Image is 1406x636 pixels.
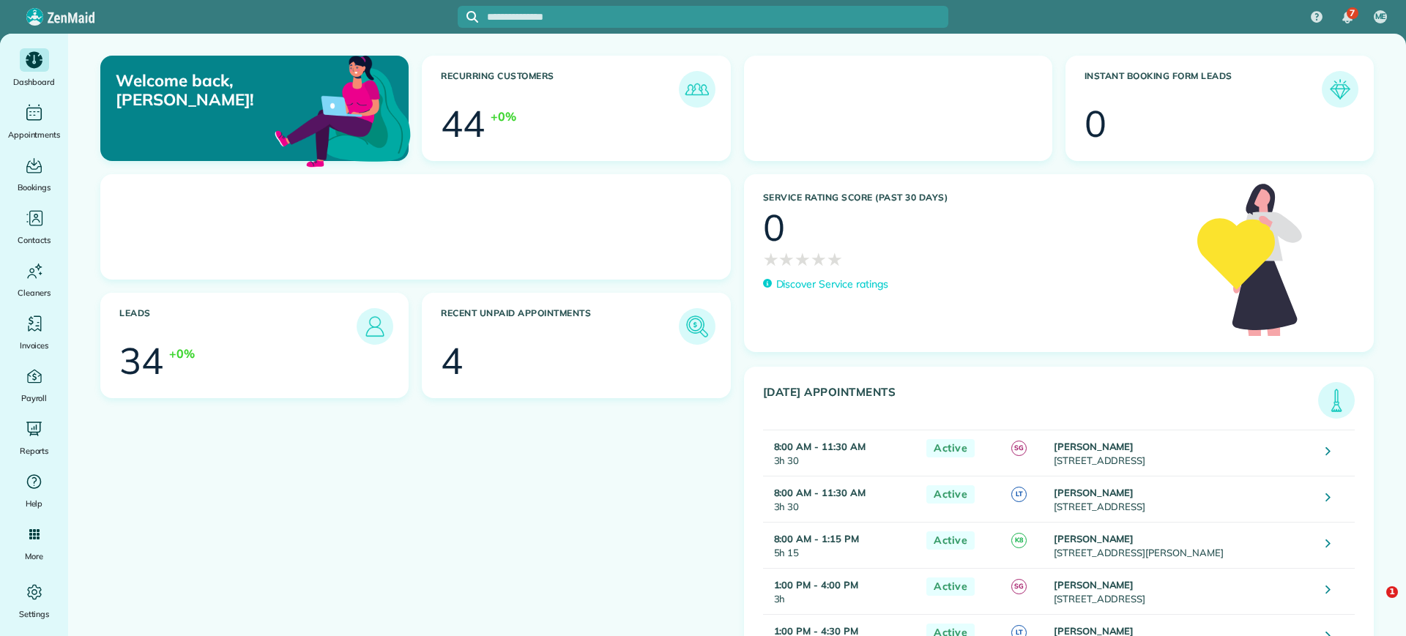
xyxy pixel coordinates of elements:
[25,549,43,564] span: More
[763,522,920,568] td: 5h 15
[1011,441,1027,456] span: SG
[1050,430,1314,476] td: [STREET_ADDRESS]
[116,71,310,110] p: Welcome back, [PERSON_NAME]!
[1085,71,1322,108] h3: Instant Booking Form Leads
[272,39,414,181] img: dashboard_welcome-42a62b7d889689a78055ac9021e634bf52bae3f8056760290aed330b23ab8690.png
[19,607,50,621] span: Settings
[20,338,49,353] span: Invoices
[6,417,62,458] a: Reports
[763,246,779,272] span: ★
[1011,579,1027,594] span: SG
[1332,1,1363,34] div: 7 unread notifications
[776,277,888,292] p: Discover Service ratings
[1350,7,1355,19] span: 7
[1054,487,1134,498] strong: [PERSON_NAME]
[6,580,62,621] a: Settings
[926,439,975,457] span: Active
[26,496,43,511] span: Help
[763,386,1319,419] h3: [DATE] Appointments
[6,312,62,353] a: Invoices
[466,11,478,23] svg: Focus search
[795,246,811,272] span: ★
[8,127,61,142] span: Appointments
[6,259,62,300] a: Cleaners
[1011,487,1027,502] span: LT
[458,11,478,23] button: Focus search
[18,233,51,247] span: Contacts
[18,285,51,300] span: Cleaners
[6,364,62,405] a: Payroll
[18,180,51,195] span: Bookings
[1322,386,1351,415] img: icon_todays_appointments-901f7ab196bb0bea1936b74009e4eb5ffbc2d2711fa7634e0d609ed5ef32b18b.png
[682,312,712,341] img: icon_unpaid_appointments-47b8ce3997adf2238b356f14209ab4cced10bd1f174958f3ca8f1d0dd7fffeee.png
[6,101,62,142] a: Appointments
[774,579,858,591] strong: 1:00 PM - 4:00 PM
[1054,441,1134,452] strong: [PERSON_NAME]
[1054,533,1134,545] strong: [PERSON_NAME]
[827,246,843,272] span: ★
[682,75,712,104] img: icon_recurring_customers-cf858462ba22bcd05b5a5880d41d6543d210077de5bb9ebc9590e49fd87d84ed.png
[763,192,1183,203] h3: Service Rating score (past 30 days)
[13,75,55,89] span: Dashboard
[763,209,785,246] div: 0
[1386,586,1398,598] span: 1
[6,206,62,247] a: Contacts
[926,485,975,504] span: Active
[774,441,866,452] strong: 8:00 AM - 11:30 AM
[6,470,62,511] a: Help
[1325,75,1355,104] img: icon_form_leads-04211a6a04a5b2264e4ee56bc0799ec3eb69b7e499cbb523a139df1d13a81ae0.png
[441,71,678,108] h3: Recurring Customers
[811,246,827,272] span: ★
[119,308,357,345] h3: Leads
[20,444,49,458] span: Reports
[1085,105,1106,142] div: 0
[778,246,795,272] span: ★
[1050,476,1314,522] td: [STREET_ADDRESS]
[774,487,866,498] strong: 8:00 AM - 11:30 AM
[6,154,62,195] a: Bookings
[6,48,62,89] a: Dashboard
[926,577,975,596] span: Active
[1011,533,1027,548] span: K8
[441,308,678,345] h3: Recent unpaid appointments
[1356,586,1391,621] iframe: Intercom live chat
[360,312,390,341] img: icon_leads-1bed01f49abd5b7fead27621c3d59655bb73ed531f8eeb49469d10e621d6b896.png
[763,277,888,292] a: Discover Service ratings
[169,345,195,362] div: +0%
[491,108,516,125] div: +0%
[774,533,859,545] strong: 8:00 AM - 1:15 PM
[441,343,463,379] div: 4
[763,568,920,614] td: 3h
[441,105,485,142] div: 44
[1050,522,1314,568] td: [STREET_ADDRESS][PERSON_NAME]
[926,531,975,550] span: Active
[1054,579,1134,591] strong: [PERSON_NAME]
[1050,568,1314,614] td: [STREET_ADDRESS]
[21,391,48,405] span: Payroll
[763,476,920,522] td: 3h 30
[763,430,920,476] td: 3h 30
[119,343,163,379] div: 34
[1375,11,1386,23] span: ME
